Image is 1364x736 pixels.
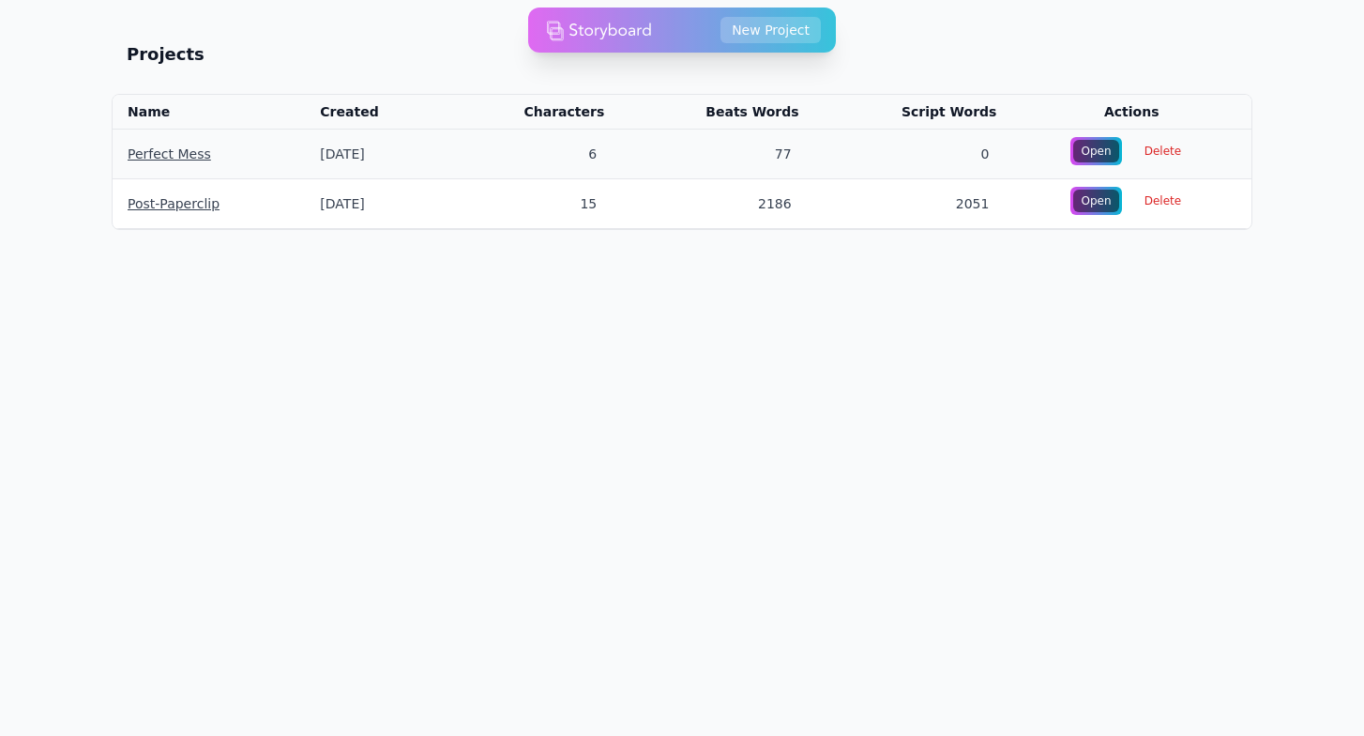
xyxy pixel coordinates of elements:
h2: Projects [127,41,205,68]
th: Characters [445,95,619,130]
a: Post-Paperclip [128,196,220,211]
a: Perfect Mess [128,146,211,161]
td: 2186 [619,179,813,229]
span: Delete [1133,138,1192,164]
div: Open [1073,190,1118,212]
td: 2051 [814,179,1012,229]
td: 0 [814,130,1012,179]
td: 77 [619,130,813,179]
td: [DATE] [305,130,445,179]
td: 6 [445,130,619,179]
th: Created [305,95,445,130]
td: 15 [445,179,619,229]
span: Delete [1133,188,1192,214]
div: Open [1073,140,1118,162]
a: Open [1070,137,1121,165]
a: Open [1070,187,1121,215]
th: Script Words [814,95,1012,130]
th: Actions [1011,95,1251,130]
th: Name [113,95,305,130]
button: New Project [720,17,821,43]
th: Beats Words [619,95,813,130]
td: [DATE] [305,179,445,229]
img: storyboard [547,11,652,49]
